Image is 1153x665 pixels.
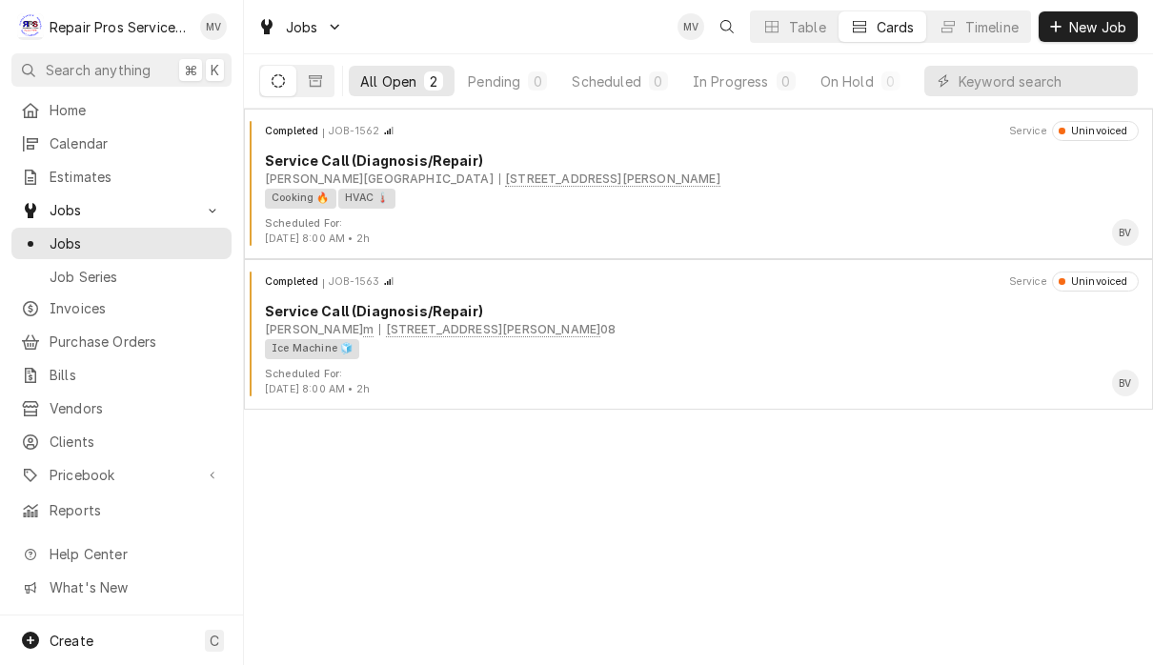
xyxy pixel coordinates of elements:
[1065,274,1128,290] div: Uninvoiced
[265,274,324,290] div: Object State
[265,339,359,359] div: Ice Machine 🧊
[50,432,222,452] span: Clients
[50,332,222,352] span: Purchase Orders
[252,367,1145,397] div: Card Footer
[11,494,232,526] a: Reports
[1112,370,1139,396] div: Card Footer Primary Content
[1039,11,1138,42] button: New Job
[265,367,370,382] div: Object Extra Context Footer Label
[572,71,640,91] div: Scheduled
[265,321,374,338] div: Object Subtext Primary
[1065,124,1128,139] div: Uninvoiced
[17,13,44,40] div: Repair Pros Services Inc's Avatar
[200,13,227,40] div: MV
[50,465,193,485] span: Pricebook
[265,339,1132,359] div: Object Tag List
[265,189,336,209] div: Cooking 🔥
[1009,272,1139,291] div: Card Header Secondary Content
[820,71,874,91] div: On Hold
[265,121,394,140] div: Card Header Primary Content
[678,13,704,40] div: Mindy Volker's Avatar
[244,109,1153,259] div: Job Card: JOB-1562
[379,321,616,338] div: Object Subtext Secondary
[877,17,915,37] div: Cards
[1009,274,1047,290] div: Object Extra Context Header
[50,100,222,120] span: Home
[265,151,1139,171] div: Object Title
[184,60,197,80] span: ⌘
[11,128,232,159] a: Calendar
[11,326,232,357] a: Purchase Orders
[46,60,151,80] span: Search anything
[1112,370,1139,396] div: BV
[50,233,222,253] span: Jobs
[11,94,232,126] a: Home
[11,194,232,226] a: Go to Jobs
[965,17,1019,37] div: Timeline
[211,60,219,80] span: K
[11,459,232,491] a: Go to Pricebook
[265,301,1139,321] div: Object Title
[11,292,232,324] a: Invoices
[50,365,222,385] span: Bills
[678,13,704,40] div: MV
[499,171,720,188] div: Object Subtext Secondary
[1009,121,1139,140] div: Card Header Secondary Content
[265,232,370,247] div: Object Extra Context Footer Value
[50,544,220,564] span: Help Center
[50,298,222,318] span: Invoices
[1112,370,1139,396] div: Brian Volker's Avatar
[265,171,1139,188] div: Object Subtext
[789,17,826,37] div: Table
[17,13,44,40] div: R
[1065,17,1130,37] span: New Job
[265,382,370,397] div: Object Extra Context Footer Value
[1052,272,1139,291] div: Object Status
[11,359,232,391] a: Bills
[885,71,897,91] div: 0
[1112,219,1139,246] div: Card Footer Primary Content
[265,383,370,395] span: [DATE] 8:00 AM • 2h
[252,216,1145,247] div: Card Footer
[244,259,1153,410] div: Job Card: JOB-1563
[11,572,232,603] a: Go to What's New
[50,633,93,649] span: Create
[286,17,318,37] span: Jobs
[11,53,232,87] button: Search anything⌘K
[265,216,370,247] div: Card Footer Extra Context
[11,228,232,259] a: Jobs
[265,321,1139,338] div: Object Subtext
[50,577,220,597] span: What's New
[50,500,222,520] span: Reports
[50,200,193,220] span: Jobs
[1112,219,1139,246] div: Brian Volker's Avatar
[252,301,1145,358] div: Card Body
[11,538,232,570] a: Go to Help Center
[693,71,769,91] div: In Progress
[468,71,520,91] div: Pending
[265,189,1132,209] div: Object Tag List
[11,393,232,424] a: Vendors
[1009,124,1047,139] div: Object Extra Context Header
[265,272,394,291] div: Card Header Primary Content
[11,161,232,192] a: Estimates
[265,367,370,397] div: Card Footer Extra Context
[265,124,324,139] div: Object State
[252,121,1145,140] div: Card Header
[265,216,370,232] div: Object Extra Context Footer Label
[329,124,379,139] div: Object ID
[250,11,351,43] a: Go to Jobs
[265,171,494,188] div: Object Subtext Primary
[959,66,1138,96] input: Keyword search
[252,272,1145,291] div: Card Header
[265,232,370,245] span: [DATE] 8:00 AM • 2h
[50,167,222,187] span: Estimates
[780,71,792,91] div: 0
[252,151,1145,208] div: Card Body
[338,189,395,209] div: HVAC 🌡️
[532,71,543,91] div: 0
[11,261,232,292] a: Job Series
[360,71,416,91] div: All Open
[210,631,219,651] span: C
[50,398,222,418] span: Vendors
